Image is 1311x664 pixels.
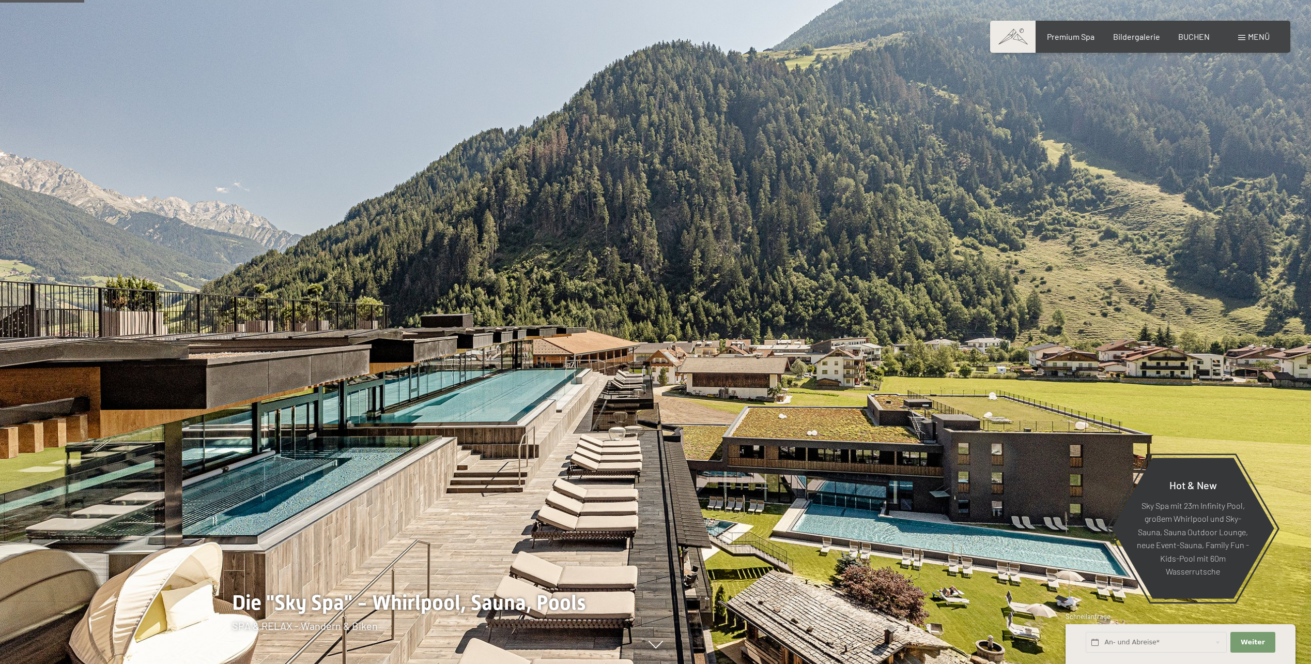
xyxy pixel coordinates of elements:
a: Premium Spa [1047,32,1094,41]
span: Weiter [1241,638,1265,647]
span: Menü [1248,32,1270,41]
span: Schnellanfrage [1066,612,1111,621]
p: Sky Spa mit 23m Infinity Pool, großem Whirlpool und Sky-Sauna, Sauna Outdoor Lounge, neue Event-S... [1137,499,1249,578]
button: Weiter [1230,632,1275,653]
a: BUCHEN [1178,32,1210,41]
a: Hot & New Sky Spa mit 23m Infinity Pool, großem Whirlpool und Sky-Sauna, Sauna Outdoor Lounge, ne... [1111,457,1275,599]
a: Bildergalerie [1113,32,1160,41]
span: Hot & New [1169,478,1217,491]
